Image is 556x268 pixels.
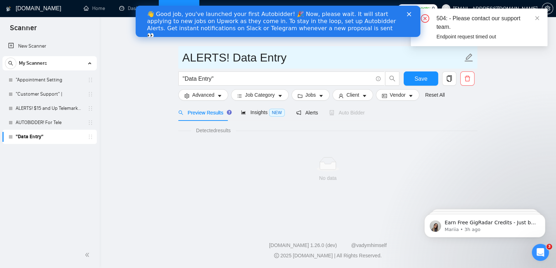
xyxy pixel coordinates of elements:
[88,91,93,97] span: holder
[425,91,445,99] a: Reset All
[85,251,92,258] span: double-left
[414,199,556,249] iframe: Intercom notifications message
[542,6,553,11] a: setting
[414,74,427,83] span: Save
[4,23,42,38] span: Scanner
[166,5,192,11] a: searchScanner
[382,93,387,98] span: idcard
[231,89,288,101] button: barsJob Categorycaret-down
[88,77,93,83] span: holder
[296,110,318,116] span: Alerts
[376,76,381,81] span: info-circle
[184,93,189,98] span: setting
[385,71,399,86] button: search
[339,93,343,98] span: user
[16,116,83,130] a: AUTOBIDDER! For Tele
[442,71,456,86] button: copy
[226,109,232,116] div: Tooltip anchor
[241,110,246,115] span: area-chart
[269,109,285,117] span: NEW
[535,16,540,21] span: close
[217,93,222,98] span: caret-down
[444,6,449,11] span: user
[6,3,11,15] img: logo
[245,91,274,99] span: Job Category
[16,73,83,87] a: "Appointment Setting
[332,89,373,101] button: userClientcaret-down
[5,58,16,69] button: search
[436,14,539,31] div: 504: - Please contact our support team.
[182,49,463,66] input: Scanner name...
[241,109,284,115] span: Insights
[184,174,472,182] div: No data
[376,89,419,101] button: idcardVendorcaret-down
[19,56,47,70] span: My Scanners
[546,244,552,250] span: 3
[191,127,236,134] span: Detected results
[274,253,279,258] span: copyright
[460,71,474,86] button: delete
[88,134,93,140] span: holder
[408,93,413,98] span: caret-down
[305,91,316,99] span: Jobs
[432,5,435,12] span: 0
[390,91,405,99] span: Vendor
[2,56,97,144] li: My Scanners
[269,242,337,248] a: [DOMAIN_NAME] 1.26.0 (dev)
[237,93,242,98] span: bars
[292,89,330,101] button: folderJobscaret-down
[464,53,473,62] span: edit
[271,6,278,11] div: Close
[2,39,97,53] li: New Scanner
[296,110,301,115] span: notification
[88,120,93,125] span: holder
[119,5,152,11] a: dashboardDashboard
[351,242,387,248] a: @vadymhimself
[362,93,367,98] span: caret-down
[409,5,430,12] span: Connects:
[298,93,303,98] span: folder
[178,110,183,115] span: search
[542,6,553,11] span: setting
[329,110,334,115] span: robot
[5,61,16,66] span: search
[461,75,474,82] span: delete
[385,75,399,82] span: search
[278,93,283,98] span: caret-down
[542,3,553,14] button: setting
[319,93,324,98] span: caret-down
[16,87,83,101] a: "Customer Support" |
[192,91,214,99] span: Advanced
[442,75,456,82] span: copy
[16,101,83,116] a: ALERTS! $15 and Up Telemarketing
[105,252,550,259] div: 2025 [DOMAIN_NAME] | All Rights Reserved.
[178,110,230,116] span: Preview Results
[421,14,429,23] span: close-circle
[436,33,539,41] div: Endpoint request timed out
[183,74,373,83] input: Search Freelance Jobs...
[178,89,228,101] button: settingAdvancedcaret-down
[88,106,93,111] span: holder
[346,91,359,99] span: Client
[136,6,420,37] iframe: Intercom live chat banner
[532,244,549,261] iframe: Intercom live chat
[329,110,364,116] span: Auto Bidder
[404,71,438,86] button: Save
[11,5,262,33] div: 👋 Good job, you've launched your first Autobidder! 🎉 Now, please wait. It will start applying to ...
[84,5,105,11] a: homeHome
[8,39,91,53] a: New Scanner
[16,130,83,144] a: "Data Entry"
